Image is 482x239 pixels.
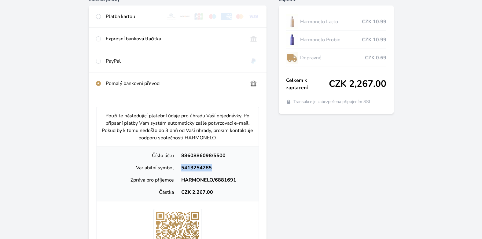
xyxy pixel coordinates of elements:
span: Dopravné [300,54,365,61]
img: diners.svg [166,13,177,20]
div: HARMONELO/6881691 [178,176,254,184]
div: Pomalý bankovní převod [106,80,243,87]
img: CLEAN_LACTO_se_stinem_x-hi-lo.jpg [286,14,298,29]
div: Expresní banková tlačítka [106,35,243,42]
img: onlineBanking_CZ.svg [248,35,259,42]
div: 8860886098/5500 [178,152,254,159]
img: delivery-lo.png [286,50,298,65]
span: Harmonelo Probio [300,36,362,43]
p: Použijte následující platební údaje pro úhradu Vaší objednávky. Po připsání platby Vám systém aut... [101,112,254,142]
div: Zpráva pro příjemce [101,176,178,184]
div: CZK 2,267.00 [178,189,254,196]
span: CZK 10.99 [362,36,386,43]
img: bankTransfer_IBAN.svg [248,80,259,87]
img: discover.svg [179,13,191,20]
div: Číslo účtu [101,152,178,159]
img: mc.svg [234,13,245,20]
img: CLEAN_PROBIO_se_stinem_x-lo.jpg [286,32,298,47]
div: Variabilní symbol [101,164,178,171]
img: visa.svg [248,13,259,20]
img: amex.svg [221,13,232,20]
div: PayPal [106,57,243,65]
span: CZK 0.69 [365,54,386,61]
img: jcb.svg [193,13,204,20]
div: Částka [101,189,178,196]
div: 5413254285 [178,164,254,171]
span: CZK 2,267.00 [329,79,386,90]
span: Celkem k zaplacení [286,77,329,91]
span: Harmonelo Lacto [300,18,362,25]
div: Platba kartou [106,13,161,20]
img: maestro.svg [207,13,218,20]
span: Transakce je zabezpečena připojením SSL [293,99,371,105]
span: CZK 10.99 [362,18,386,25]
img: paypal.svg [248,57,259,65]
